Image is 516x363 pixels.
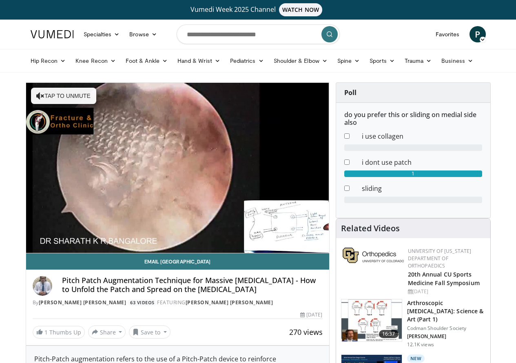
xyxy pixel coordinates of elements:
[469,26,486,42] a: P
[344,88,357,97] strong: Poll
[407,325,485,332] p: Codman Shoulder Society
[26,53,71,69] a: Hip Recon
[225,53,269,69] a: Pediatrics
[44,328,48,336] span: 1
[356,184,488,193] dd: sliding
[344,170,482,177] div: 1
[173,53,225,69] a: Hand & Wrist
[408,288,484,295] div: [DATE]
[62,276,323,294] h4: Pitch Patch Augmentation Technique for Massive [MEDICAL_DATA] - How to Unfold the Patch and Sprea...
[341,299,402,342] img: 83a4a6a0-2498-4462-a6c6-c2fb0fff2d55.150x105_q85_crop-smart_upscale.jpg
[289,327,323,337] span: 270 views
[33,326,85,339] a: 1 Thumbs Up
[332,53,365,69] a: Spine
[39,299,126,306] a: [PERSON_NAME] [PERSON_NAME]
[121,53,173,69] a: Foot & Ankle
[431,26,465,42] a: Favorites
[186,299,273,306] a: [PERSON_NAME] [PERSON_NAME]
[344,111,482,126] h6: do you prefer this or sliding on medial side also
[436,53,478,69] a: Business
[128,299,157,306] a: 63 Videos
[356,131,488,141] dd: i use collagen
[365,53,400,69] a: Sports
[31,30,74,38] img: VuMedi Logo
[341,224,400,233] h4: Related Videos
[407,354,425,363] p: New
[71,53,121,69] a: Knee Recon
[279,3,322,16] span: WATCH NOW
[177,24,340,44] input: Search topics, interventions
[129,325,171,339] button: Save to
[26,83,329,253] video-js: Video Player
[31,88,96,104] button: Tap to unmute
[269,53,332,69] a: Shoulder & Elbow
[400,53,437,69] a: Trauma
[124,26,162,42] a: Browse
[408,248,472,269] a: University of [US_STATE] Department of Orthopaedics
[33,276,52,296] img: Avatar
[79,26,125,42] a: Specialties
[32,3,485,16] a: Vumedi Week 2025 ChannelWATCH NOW
[300,311,322,319] div: [DATE]
[407,341,434,348] p: 12.1K views
[408,270,480,287] a: 20th Annual CU Sports Medicine Fall Symposium
[33,299,323,306] div: By FEATURING
[26,253,329,270] a: Email [GEOGRAPHIC_DATA]
[407,333,485,340] p: [PERSON_NAME]
[343,248,404,263] img: 355603a8-37da-49b6-856f-e00d7e9307d3.png.150x105_q85_autocrop_double_scale_upscale_version-0.2.png
[379,330,399,338] span: 16:37
[88,325,126,339] button: Share
[356,157,488,167] dd: i dont use patch
[341,299,485,348] a: 16:37 Arthroscopic [MEDICAL_DATA]: Science & Art (Part 1) Codman Shoulder Society [PERSON_NAME] 1...
[407,299,485,323] h3: Arthroscopic [MEDICAL_DATA]: Science & Art (Part 1)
